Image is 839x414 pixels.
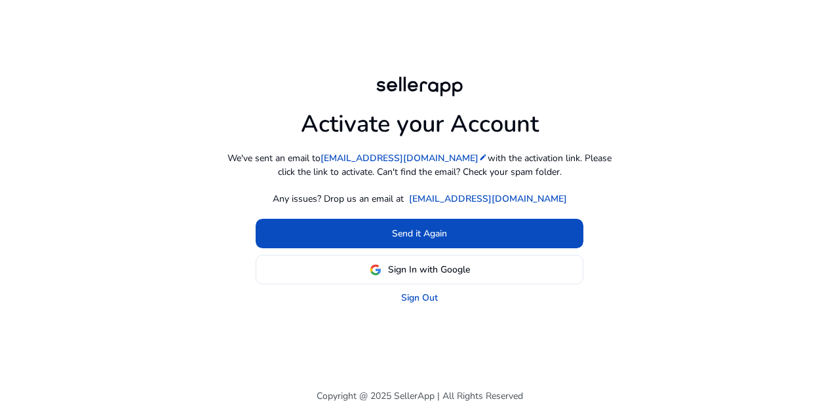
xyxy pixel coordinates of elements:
button: Send it Again [256,219,583,248]
img: google-logo.svg [370,264,381,276]
button: Sign In with Google [256,255,583,284]
span: Send it Again [392,227,447,240]
p: We've sent an email to with the activation link. Please click the link to activate. Can't find th... [223,151,616,179]
a: [EMAIL_ADDRESS][DOMAIN_NAME] [409,192,567,206]
span: Sign In with Google [388,263,470,276]
h1: Activate your Account [301,100,539,138]
p: Any issues? Drop us an email at [273,192,404,206]
a: Sign Out [401,291,438,305]
a: [EMAIL_ADDRESS][DOMAIN_NAME] [321,151,488,165]
mat-icon: edit [478,153,488,162]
